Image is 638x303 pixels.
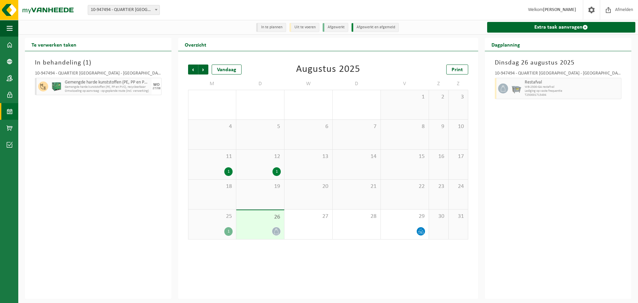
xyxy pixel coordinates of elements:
[429,78,449,90] td: Z
[452,123,465,130] span: 10
[452,153,465,160] span: 17
[288,213,329,220] span: 27
[272,167,281,176] div: 1
[384,123,425,130] span: 8
[449,78,468,90] td: Z
[495,58,621,68] h3: Dinsdag 26 augustus 2025
[432,93,445,101] span: 2
[88,5,159,15] span: 10-947494 - QUARTIER NV - EKE
[336,213,377,220] span: 28
[525,93,619,97] span: T250001713494
[224,227,233,236] div: 1
[543,7,576,12] strong: [PERSON_NAME]
[336,153,377,160] span: 14
[384,153,425,160] span: 15
[256,23,286,32] li: In te plannen
[289,23,319,32] li: Uit te voeren
[485,38,527,51] h2: Dagplanning
[511,83,521,93] img: WB-2500-GAL-GY-01
[192,123,233,130] span: 4
[446,65,468,75] a: Print
[336,183,377,190] span: 21
[288,183,329,190] span: 20
[452,93,465,101] span: 3
[153,83,159,87] div: WO
[192,213,233,220] span: 25
[192,153,233,160] span: 11
[432,213,445,220] span: 30
[236,78,284,90] td: D
[35,71,161,78] div: 10-947494 - QUARTIER [GEOGRAPHIC_DATA] - [GEOGRAPHIC_DATA]
[52,81,61,91] img: PB-HB-1400-HPE-GN-01
[288,153,329,160] span: 13
[153,87,160,90] div: 27/08
[288,123,329,130] span: 6
[384,93,425,101] span: 1
[240,123,281,130] span: 5
[224,167,233,176] div: 1
[284,78,333,90] td: W
[352,23,399,32] li: Afgewerkt en afgemeld
[432,183,445,190] span: 23
[198,65,208,75] span: Volgende
[188,78,236,90] td: M
[212,65,242,75] div: Vandaag
[65,89,150,93] span: Omwisseling op aanvraag - op geplande route (incl. verwerking)
[296,65,360,75] div: Augustus 2025
[525,89,619,93] span: Lediging op vaste frequentie
[495,71,621,78] div: 10-947494 - QUARTIER [GEOGRAPHIC_DATA] - [GEOGRAPHIC_DATA]
[336,123,377,130] span: 7
[85,60,89,66] span: 1
[25,38,83,51] h2: Te verwerken taken
[188,65,198,75] span: Vorige
[333,78,381,90] td: D
[240,214,281,221] span: 26
[432,153,445,160] span: 16
[452,213,465,220] span: 31
[240,153,281,160] span: 12
[432,123,445,130] span: 9
[384,213,425,220] span: 29
[381,78,429,90] td: V
[65,80,150,85] span: Gemengde harde kunststoffen (PE, PP en PVC), recycleerbaar (industrieel)
[323,23,348,32] li: Afgewerkt
[192,183,233,190] span: 18
[452,183,465,190] span: 24
[525,85,619,89] span: WB-2500-GA restafval
[525,80,619,85] span: Restafval
[240,183,281,190] span: 19
[487,22,635,33] a: Extra taak aanvragen
[65,85,150,89] span: Gemengde harde kunststoffen (PE, PP en PVC), recycleerbaar
[3,288,111,303] iframe: chat widget
[178,38,213,51] h2: Overzicht
[35,58,161,68] h3: In behandeling ( )
[384,183,425,190] span: 22
[452,67,463,73] span: Print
